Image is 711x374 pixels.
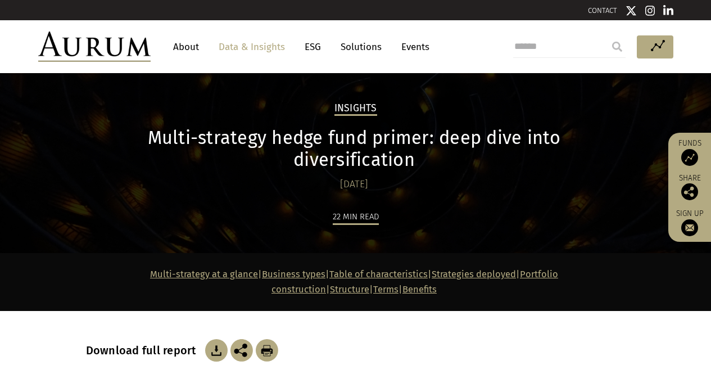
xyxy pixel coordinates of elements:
[398,284,402,295] strong: |
[645,5,655,16] img: Instagram icon
[674,209,705,236] a: Sign up
[674,174,705,200] div: Share
[150,269,558,294] strong: | | | | | |
[262,269,325,280] a: Business types
[86,127,623,171] h1: Multi-strategy hedge fund primer: deep dive into diversification
[329,269,428,280] a: Table of characteristics
[681,149,698,166] img: Access Funds
[205,339,228,362] img: Download Article
[663,5,673,16] img: Linkedin icon
[86,344,202,357] h3: Download full report
[256,339,278,362] img: Download Article
[335,37,387,57] a: Solutions
[681,183,698,200] img: Share this post
[86,177,623,192] div: [DATE]
[681,219,698,236] img: Sign up to our newsletter
[150,269,258,280] a: Multi-strategy at a glance
[674,138,705,166] a: Funds
[167,37,205,57] a: About
[299,37,327,57] a: ESG
[38,31,151,62] img: Aurum
[334,102,377,116] h2: Insights
[588,6,617,15] a: CONTACT
[373,284,398,295] a: Terms
[213,37,291,57] a: Data & Insights
[606,35,628,58] input: Submit
[396,37,429,57] a: Events
[333,210,379,225] div: 22 min read
[402,284,437,295] a: Benefits
[330,284,369,295] a: Structure
[626,5,637,16] img: Twitter icon
[432,269,516,280] a: Strategies deployed
[230,339,253,362] img: Share this post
